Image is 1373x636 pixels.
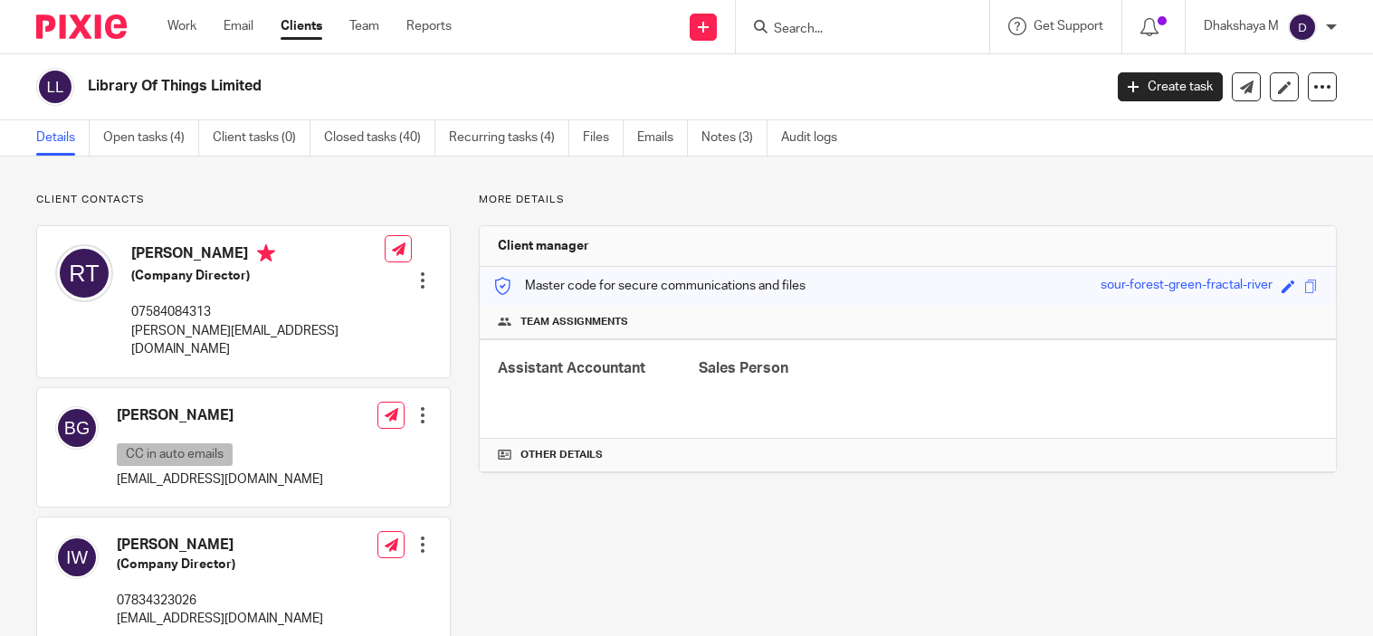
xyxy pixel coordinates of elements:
h2: Library Of Things Limited [88,77,890,96]
h4: [PERSON_NAME] [131,244,385,267]
h3: Client manager [498,237,589,255]
span: Other details [520,448,603,462]
p: More details [479,193,1337,207]
a: Work [167,17,196,35]
a: Closed tasks (40) [324,120,435,156]
img: svg%3E [36,68,74,106]
a: Create task [1118,72,1223,101]
a: Team [349,17,379,35]
p: [EMAIL_ADDRESS][DOMAIN_NAME] [117,470,323,489]
p: 07834323026 [117,592,323,610]
a: Edit client [1270,72,1299,101]
p: 07584084313 [131,303,385,321]
span: Assistant Accountant [498,361,645,375]
a: Audit logs [781,120,851,156]
span: Sales Person [699,361,788,375]
a: Reports [406,17,452,35]
span: Team assignments [520,315,628,329]
a: Client tasks (0) [213,120,310,156]
p: [EMAIL_ADDRESS][DOMAIN_NAME] [117,610,323,628]
img: svg%3E [55,406,99,450]
span: Get Support [1034,20,1103,33]
a: Notes (3) [701,120,768,156]
span: Edit code [1282,280,1295,293]
h4: [PERSON_NAME] [117,536,323,555]
p: Master code for secure communications and files [493,277,806,295]
a: Files [583,120,624,156]
a: Open tasks (4) [103,120,199,156]
a: Send new email [1232,72,1261,101]
a: Clients [281,17,322,35]
img: svg%3E [1288,13,1317,42]
a: Recurring tasks (4) [449,120,569,156]
i: Primary [257,244,275,262]
span: Copy to clipboard [1304,280,1318,293]
div: sour-forest-green-fractal-river [1101,276,1273,297]
h5: (Company Director) [117,555,323,574]
h4: [PERSON_NAME] [117,406,323,425]
a: Emails [637,120,688,156]
img: svg%3E [55,244,113,302]
p: CC in auto emails [117,443,233,466]
p: [PERSON_NAME][EMAIL_ADDRESS][DOMAIN_NAME] [131,322,385,359]
input: Search [772,22,935,38]
h5: (Company Director) [131,267,385,285]
a: Email [224,17,253,35]
a: Details [36,120,90,156]
img: Pixie [36,14,127,39]
p: Dhakshaya M [1204,17,1279,35]
img: svg%3E [55,536,99,579]
p: Client contacts [36,193,451,207]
